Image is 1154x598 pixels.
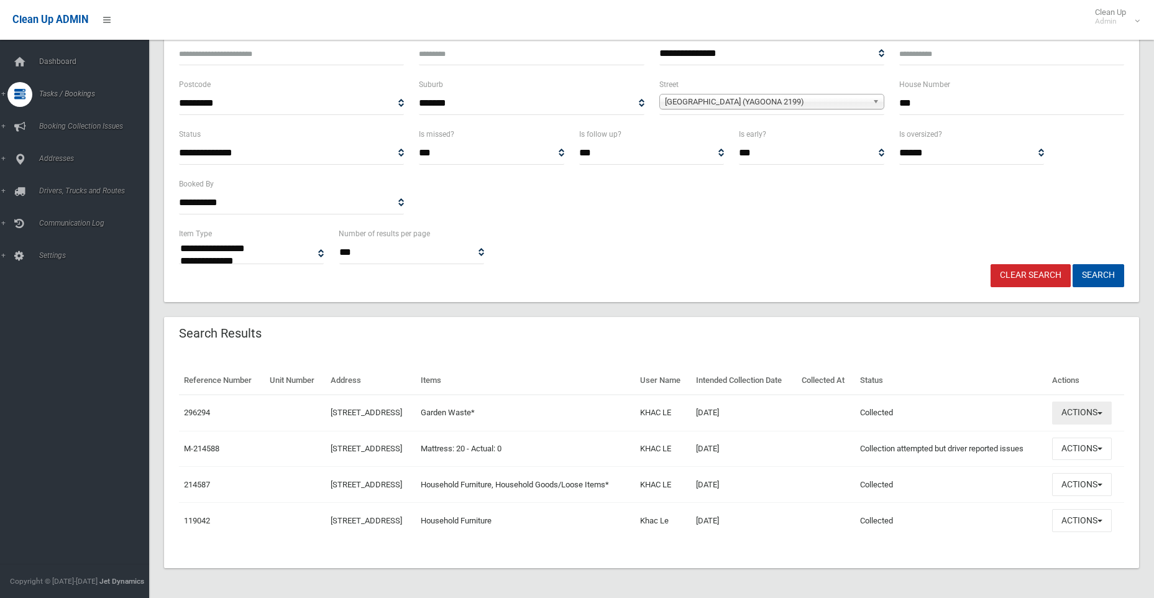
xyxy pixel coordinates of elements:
td: KHAC LE [635,395,691,431]
td: Collection attempted but driver reported issues [855,431,1047,467]
label: House Number [899,78,950,91]
a: [STREET_ADDRESS] [331,444,402,453]
span: Copyright © [DATE]-[DATE] [10,577,98,586]
label: Number of results per page [339,227,430,241]
header: Search Results [164,321,277,346]
td: [DATE] [691,467,797,503]
span: Addresses [35,154,158,163]
a: 119042 [184,516,210,525]
label: Postcode [179,78,211,91]
a: [STREET_ADDRESS] [331,480,402,489]
a: 214587 [184,480,210,489]
span: Communication Log [35,219,158,228]
button: Actions [1052,509,1112,532]
td: Collected [855,395,1047,431]
span: Tasks / Bookings [35,90,158,98]
th: Status [855,367,1047,395]
th: Address [326,367,416,395]
td: Household Furniture [416,503,635,538]
button: Search [1073,264,1124,287]
label: Is follow up? [579,127,621,141]
label: Item Type [179,227,212,241]
th: Intended Collection Date [691,367,797,395]
span: Drivers, Trucks and Routes [35,186,158,195]
th: Items [416,367,635,395]
label: Status [179,127,201,141]
th: Reference Number [179,367,265,395]
td: Khac Le [635,503,691,538]
span: Settings [35,251,158,260]
td: Mattress: 20 - Actual: 0 [416,431,635,467]
label: Is missed? [419,127,454,141]
label: Suburb [419,78,443,91]
td: KHAC LE [635,467,691,503]
td: KHAC LE [635,431,691,467]
label: Street [659,78,679,91]
a: Clear Search [991,264,1071,287]
td: Collected [855,503,1047,538]
span: Clean Up ADMIN [12,14,88,25]
th: Collected At [797,367,855,395]
button: Actions [1052,402,1112,425]
td: Garden Waste* [416,395,635,431]
span: [GEOGRAPHIC_DATA] (YAGOONA 2199) [665,94,868,109]
span: Booking Collection Issues [35,122,158,131]
th: Unit Number [265,367,325,395]
button: Actions [1052,473,1112,496]
span: Clean Up [1089,7,1138,26]
a: 296294 [184,408,210,417]
td: [DATE] [691,503,797,538]
a: M-214588 [184,444,219,453]
td: Collected [855,467,1047,503]
td: [DATE] [691,395,797,431]
label: Is early? [739,127,766,141]
td: Household Furniture, Household Goods/Loose Items* [416,467,635,503]
td: [DATE] [691,431,797,467]
th: User Name [635,367,691,395]
button: Actions [1052,438,1112,461]
a: [STREET_ADDRESS] [331,408,402,417]
label: Is oversized? [899,127,942,141]
strong: Jet Dynamics [99,577,144,586]
span: Dashboard [35,57,158,66]
label: Booked By [179,177,214,191]
a: [STREET_ADDRESS] [331,516,402,525]
small: Admin [1095,17,1126,26]
th: Actions [1047,367,1124,395]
